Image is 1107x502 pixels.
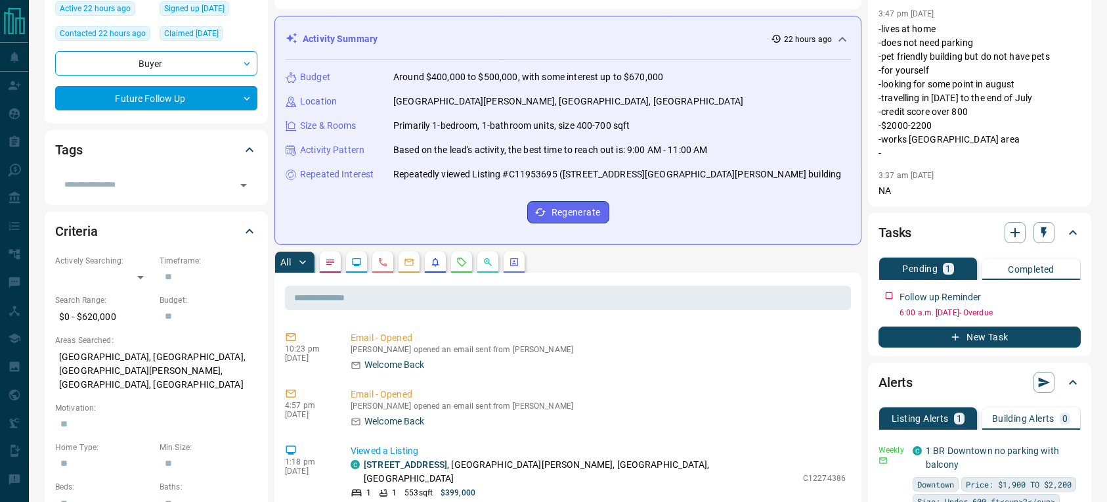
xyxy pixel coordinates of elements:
svg: Listing Alerts [430,257,441,267]
p: All [280,258,291,267]
span: Active 22 hours ago [60,2,131,15]
div: Fri Jul 26 2024 [160,26,257,45]
p: Pending [902,264,938,273]
button: Regenerate [527,201,609,223]
span: Contacted 22 hours ago [60,27,146,40]
p: $399,000 [441,487,475,499]
svg: Lead Browsing Activity [351,257,362,267]
a: 1 BR Downtown no parking with balcony [926,445,1059,470]
button: New Task [879,327,1081,348]
p: 1 [392,487,397,499]
p: [GEOGRAPHIC_DATA], [GEOGRAPHIC_DATA], [GEOGRAPHIC_DATA][PERSON_NAME], [GEOGRAPHIC_DATA], [GEOGRAP... [55,346,257,396]
div: Future Follow Up [55,86,257,110]
p: 0 [1062,414,1068,423]
p: [DATE] [285,354,331,363]
p: Welcome Back [364,415,425,428]
span: Signed up [DATE] [164,2,225,15]
p: Repeatedly viewed Listing #C11953695 ([STREET_ADDRESS][GEOGRAPHIC_DATA][PERSON_NAME] building [393,168,841,181]
p: 10:23 pm [285,344,331,354]
p: Activity Summary [303,32,378,46]
p: -lives at home -does not need parking -pet friendly building but do not have pets -for yourself -... [879,22,1081,160]
div: Tue Oct 14 2025 [55,1,153,20]
p: Budget: [160,294,257,306]
div: Activity Summary22 hours ago [286,27,850,51]
div: Tue Oct 14 2025 [55,26,153,45]
p: 22 hours ago [784,34,832,45]
svg: Agent Actions [509,257,519,267]
p: Actively Searching: [55,255,153,267]
p: Based on the lead's activity, the best time to reach out is: 9:00 AM - 11:00 AM [393,143,707,157]
h2: Tags [55,139,82,160]
p: $0 - $620,000 [55,306,153,328]
h2: Alerts [879,372,913,393]
div: Criteria [55,216,257,247]
h2: Criteria [55,221,98,242]
p: Areas Searched: [55,334,257,346]
p: Motivation: [55,402,257,414]
p: NA [879,184,1081,198]
p: Email - Opened [351,331,846,345]
p: Size & Rooms [300,119,357,133]
p: [GEOGRAPHIC_DATA][PERSON_NAME], [GEOGRAPHIC_DATA], [GEOGRAPHIC_DATA] [393,95,743,108]
p: 1 [957,414,962,423]
span: Price: $1,900 TO $2,200 [966,478,1072,491]
p: 3:37 am [DATE] [879,171,934,180]
h2: Tasks [879,222,911,243]
p: Repeated Interest [300,168,374,181]
p: Building Alerts [992,414,1054,423]
button: Open [234,176,253,194]
p: Completed [1008,265,1054,274]
svg: Notes [325,257,336,267]
p: Viewed a Listing [351,444,846,458]
p: Search Range: [55,294,153,306]
p: Location [300,95,337,108]
p: Welcome Back [364,358,425,372]
p: Around $400,000 to $500,000, with some interest up to $670,000 [393,70,663,84]
svg: Requests [456,257,467,267]
svg: Opportunities [483,257,493,267]
p: 6:00 a.m. [DATE] - Overdue [900,307,1081,319]
p: [PERSON_NAME] opened an email sent from [PERSON_NAME] [351,401,846,411]
svg: Emails [404,257,414,267]
p: Follow up Reminder [900,290,981,304]
div: Tue Feb 20 2024 [160,1,257,20]
p: Min Size: [160,442,257,453]
p: Weekly [879,444,905,456]
p: 1 [945,264,951,273]
p: Activity Pattern [300,143,364,157]
div: Tags [55,134,257,166]
span: Claimed [DATE] [164,27,219,40]
p: Beds: [55,481,153,493]
p: [DATE] [285,410,331,419]
p: Budget [300,70,330,84]
p: Listing Alerts [892,414,949,423]
p: 3:47 pm [DATE] [879,9,934,18]
p: [DATE] [285,467,331,476]
p: 4:57 pm [285,401,331,410]
p: [PERSON_NAME] opened an email sent from [PERSON_NAME] [351,345,846,354]
div: Tasks [879,217,1081,248]
p: Email - Opened [351,388,846,401]
p: Home Type: [55,442,153,453]
p: Baths: [160,481,257,493]
span: Downtown [917,478,954,491]
svg: Email [879,456,888,465]
p: , [GEOGRAPHIC_DATA][PERSON_NAME], [GEOGRAPHIC_DATA], [GEOGRAPHIC_DATA] [364,458,796,486]
p: Timeframe: [160,255,257,267]
div: Buyer [55,51,257,76]
p: C12274386 [803,472,846,484]
p: 1:18 pm [285,457,331,467]
div: Alerts [879,367,1081,398]
a: [STREET_ADDRESS] [364,459,447,470]
svg: Calls [378,257,388,267]
p: 1 [366,487,371,499]
p: 553 sqft [404,487,433,499]
div: condos.ca [913,446,922,455]
div: condos.ca [351,460,360,469]
p: Primarily 1-bedroom, 1-bathroom units, size 400-700 sqft [393,119,630,133]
